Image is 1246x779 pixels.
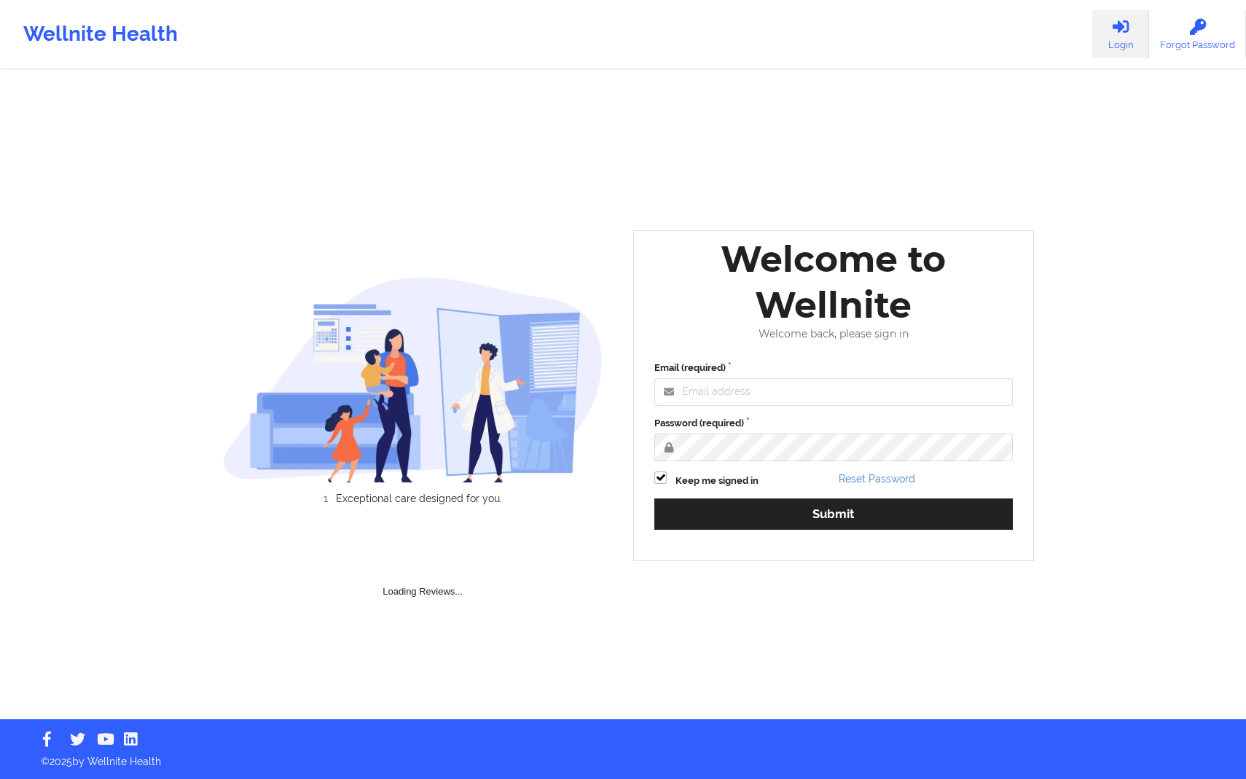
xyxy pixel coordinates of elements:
li: Exceptional care designed for you. [235,493,603,504]
label: Password (required) [654,416,1013,431]
a: Login [1092,10,1149,58]
div: Loading Reviews... [223,529,624,599]
p: © 2025 by Wellnite Health [31,744,1215,769]
a: Forgot Password [1149,10,1246,58]
a: Reset Password [839,473,915,485]
label: Email (required) [654,361,1013,375]
button: Submit [654,498,1013,530]
div: Welcome back, please sign in [644,328,1023,340]
input: Email address [654,378,1013,406]
div: Welcome to Wellnite [644,236,1023,328]
img: wellnite-auth-hero_200.c722682e.png [223,276,603,482]
label: Keep me signed in [675,474,759,488]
